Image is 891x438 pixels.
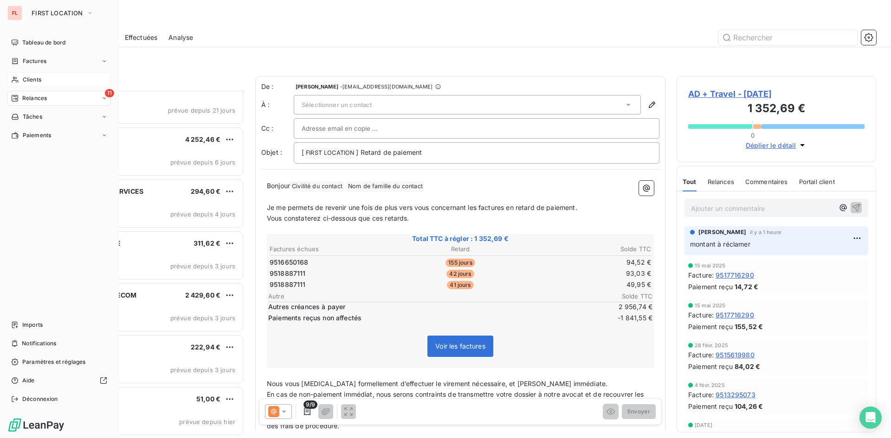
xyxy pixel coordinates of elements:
span: [ [302,148,304,156]
td: 94,52 € [525,257,652,267]
span: 311,62 € [194,239,220,247]
span: Voir les factures [435,342,485,350]
span: Paiement reçu [688,362,733,371]
div: FL [7,6,22,20]
span: 9516650168 [270,258,309,267]
a: 11Relances [7,91,111,106]
span: 4 252,46 € [185,135,221,143]
span: Tâches [23,113,42,121]
span: 155,52 € [735,322,763,331]
span: 2 956,74 € [597,302,652,311]
span: prévue depuis 4 jours [170,210,235,218]
span: Notifications [22,339,56,348]
span: En cas de non-paiement immédiat, nous serons contraints de transmettre votre dossier à notre avoc... [267,390,646,409]
div: Open Intercom Messenger [859,406,882,429]
span: [PERSON_NAME] [296,84,338,89]
span: Nous vous [MEDICAL_DATA] formellement d’effectuer le virement nécessaire, et [PERSON_NAME] immédi... [267,380,607,387]
span: 84,02 € [735,362,760,371]
span: FIRST LOCATION [304,148,355,159]
span: 28 févr. 2025 [695,343,728,348]
span: Bonjour [267,182,290,190]
span: Paiements [23,131,51,140]
span: 51,00 € [196,395,220,403]
span: 0 [751,132,755,139]
span: 9515619980 [716,350,755,360]
button: Déplier le détail [743,140,810,151]
th: Factures échues [269,244,396,254]
div: grid [45,91,244,438]
label: À : [261,100,294,109]
span: Paiement reçu [688,282,733,292]
span: Paramètres et réglages [22,358,85,366]
span: 9518887111 [270,280,306,289]
span: 294,60 € [191,187,220,195]
th: Solde TTC [525,244,652,254]
span: Total TTC à régler : 1 352,69 € [268,234,652,243]
span: De : [261,82,294,91]
span: 15 mai 2025 [695,303,726,308]
span: Effectuées [125,33,158,42]
span: Objet : [261,148,282,156]
label: Cc : [261,124,294,133]
span: 4 févr. 2025 [695,382,725,388]
span: Sélectionner un contact [302,101,372,108]
span: prévue depuis 3 jours [170,314,235,322]
span: Tout [683,178,697,185]
span: Autre [268,292,597,300]
h3: 1 352,69 € [688,100,865,119]
span: 9/9 [303,400,317,409]
span: Autres créances à payer [268,302,595,311]
span: 15 mai 2025 [695,263,726,268]
span: 42 jours [446,270,474,278]
span: FIRST LOCATION [32,9,83,17]
a: Clients [7,72,111,87]
span: [PERSON_NAME] [698,228,746,236]
span: Nom de famille du contact [347,181,424,192]
span: Commentaires [745,178,788,185]
span: prévue depuis 3 jours [170,366,235,374]
span: Déplier le détail [746,140,796,150]
span: 9513295073 [716,390,755,400]
span: Facture : [688,270,714,280]
span: Aide [22,376,35,385]
a: Aide [7,373,111,388]
span: Imports [22,321,43,329]
span: Clients [23,76,41,84]
a: Paiements [7,128,111,143]
a: Paramètres et réglages [7,355,111,369]
span: 9518887111 [270,269,306,278]
td: 93,03 € [525,268,652,279]
span: Portail client [799,178,835,185]
span: 222,94 € [191,343,220,351]
span: Paiement reçu [688,322,733,331]
span: 14,72 € [735,282,758,292]
span: Déconnexion [22,395,58,403]
button: Envoyer [622,404,656,419]
span: Factures [23,57,46,65]
input: Adresse email en copie ... [302,121,401,135]
span: prévue depuis hier [179,418,235,425]
span: 41 jours [447,281,473,289]
span: Relances [22,94,47,102]
span: -1 841,55 € [597,313,652,323]
span: 104,26 € [735,401,763,411]
span: prévue depuis 6 jours [170,159,235,166]
a: Imports [7,317,111,332]
span: ] Retard de paiement [356,148,422,156]
span: montant à réclamer [690,240,750,248]
span: prévue depuis 21 jours [168,107,235,114]
th: Retard [397,244,523,254]
span: prévue depuis 3 jours [170,262,235,270]
span: Civilité du contact [291,181,344,192]
img: Logo LeanPay [7,418,65,432]
a: Factures [7,54,111,69]
span: Paiements reçus non affectés [268,313,595,323]
span: 9517716290 [716,310,754,320]
span: 11 [105,89,114,97]
span: Je me permets de revenir une fois de plus vers vous concernant les factures en retard de paiement. [267,203,577,211]
span: Facture : [688,350,714,360]
span: - [EMAIL_ADDRESS][DOMAIN_NAME] [340,84,433,89]
span: Vous constaterez ci-dessous que ces retards. [267,214,409,222]
span: Paiement reçu [688,401,733,411]
td: 49,95 € [525,279,652,290]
